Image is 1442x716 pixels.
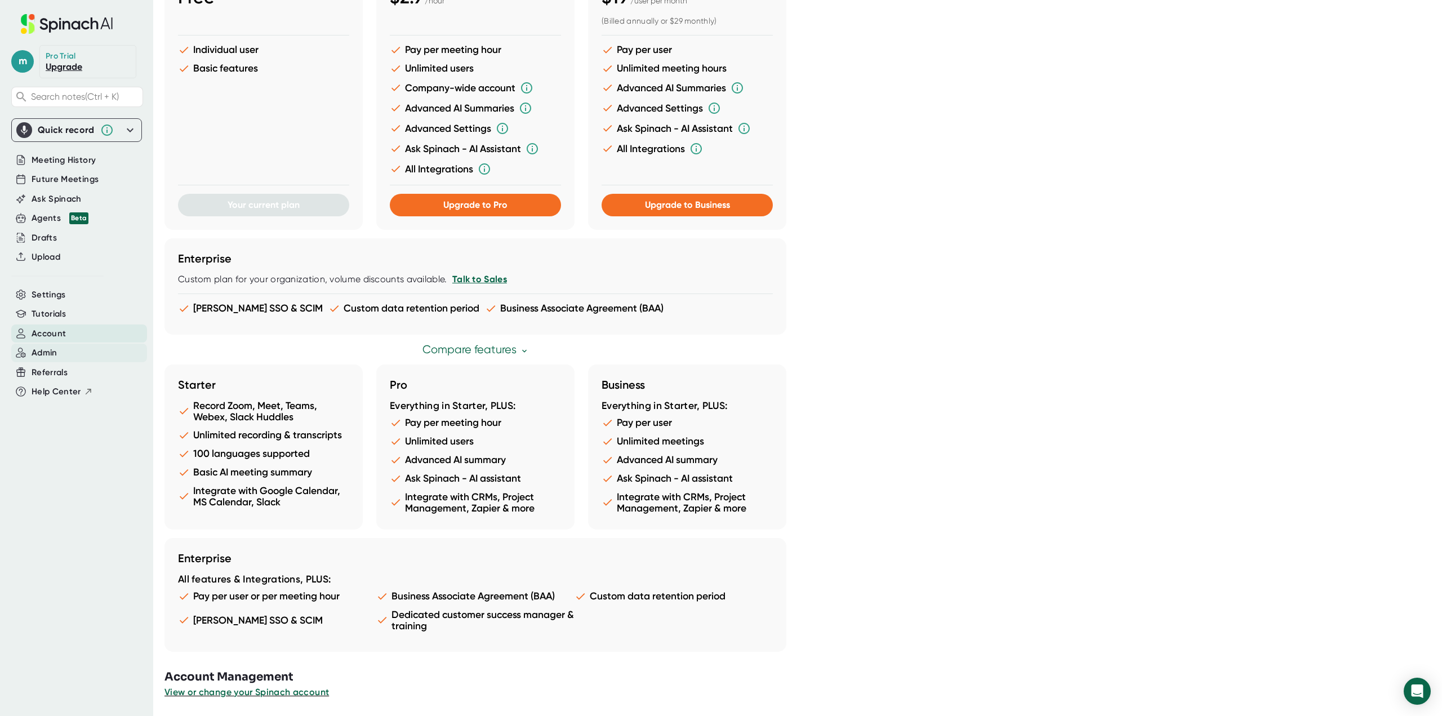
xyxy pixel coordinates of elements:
[602,435,773,447] li: Unlimited meetings
[178,485,349,508] li: Integrate with Google Calendar, MS Calendar, Slack
[32,327,66,340] button: Account
[390,435,561,447] li: Unlimited users
[32,346,57,359] button: Admin
[178,252,773,265] h3: Enterprise
[178,552,773,565] h3: Enterprise
[32,232,57,244] button: Drafts
[46,51,78,61] div: Pro Trial
[602,81,773,95] li: Advanced AI Summaries
[228,199,300,210] span: Your current plan
[443,199,508,210] span: Upgrade to Pro
[178,466,349,478] li: Basic AI meeting summary
[178,63,349,74] li: Basic features
[602,122,773,135] li: Ask Spinach - AI Assistant
[69,212,88,224] div: Beta
[645,199,730,210] span: Upgrade to Business
[390,162,561,176] li: All Integrations
[178,573,773,586] div: All features & Integrations, PLUS:
[376,609,575,631] li: Dedicated customer success manager & training
[178,429,349,441] li: Unlimited recording & transcripts
[32,366,68,379] button: Referrals
[452,274,507,284] a: Talk to Sales
[11,50,34,73] span: m
[390,101,561,115] li: Advanced AI Summaries
[31,91,119,102] span: Search notes (Ctrl + K)
[32,288,66,301] button: Settings
[390,417,561,429] li: Pay per meeting hour
[602,44,773,56] li: Pay per user
[32,212,88,225] div: Agents
[178,590,376,602] li: Pay per user or per meeting hour
[602,194,773,216] button: Upgrade to Business
[1404,678,1431,705] div: Open Intercom Messenger
[602,16,773,26] div: (Billed annually or $29 monthly)
[164,669,1442,686] h3: Account Management
[164,686,329,699] button: View or change your Spinach account
[602,417,773,429] li: Pay per user
[178,44,349,56] li: Individual user
[32,385,93,398] button: Help Center
[178,448,349,460] li: 100 languages supported
[390,378,561,392] h3: Pro
[602,101,773,115] li: Advanced Settings
[602,473,773,484] li: Ask Spinach - AI assistant
[376,590,575,602] li: Business Associate Agreement (BAA)
[390,122,561,135] li: Advanced Settings
[602,63,773,74] li: Unlimited meeting hours
[178,194,349,216] button: Your current plan
[32,385,81,398] span: Help Center
[46,61,82,72] a: Upgrade
[602,454,773,466] li: Advanced AI summary
[602,400,773,412] div: Everything in Starter, PLUS:
[575,590,773,602] li: Custom data retention period
[164,687,329,697] span: View or change your Spinach account
[328,303,479,314] li: Custom data retention period
[32,154,96,167] button: Meeting History
[178,400,349,423] li: Record Zoom, Meet, Teams, Webex, Slack Huddles
[178,303,323,314] li: [PERSON_NAME] SSO & SCIM
[422,343,529,356] a: Compare features
[602,491,773,514] li: Integrate with CRMs, Project Management, Zapier & more
[178,274,773,285] div: Custom plan for your organization, volume discounts available.
[390,400,561,412] div: Everything in Starter, PLUS:
[32,193,82,206] button: Ask Spinach
[485,303,664,314] li: Business Associate Agreement (BAA)
[32,173,99,186] button: Future Meetings
[602,378,773,392] h3: Business
[32,212,88,225] button: Agents Beta
[38,124,95,136] div: Quick record
[390,491,561,514] li: Integrate with CRMs, Project Management, Zapier & more
[602,142,773,155] li: All Integrations
[390,63,561,74] li: Unlimited users
[16,119,137,141] div: Quick record
[390,142,561,155] li: Ask Spinach - AI Assistant
[178,378,349,392] h3: Starter
[390,194,561,216] button: Upgrade to Pro
[390,473,561,484] li: Ask Spinach - AI assistant
[390,81,561,95] li: Company-wide account
[32,251,60,264] button: Upload
[390,44,561,56] li: Pay per meeting hour
[178,609,376,631] li: [PERSON_NAME] SSO & SCIM
[32,308,66,321] button: Tutorials
[390,454,561,466] li: Advanced AI summary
